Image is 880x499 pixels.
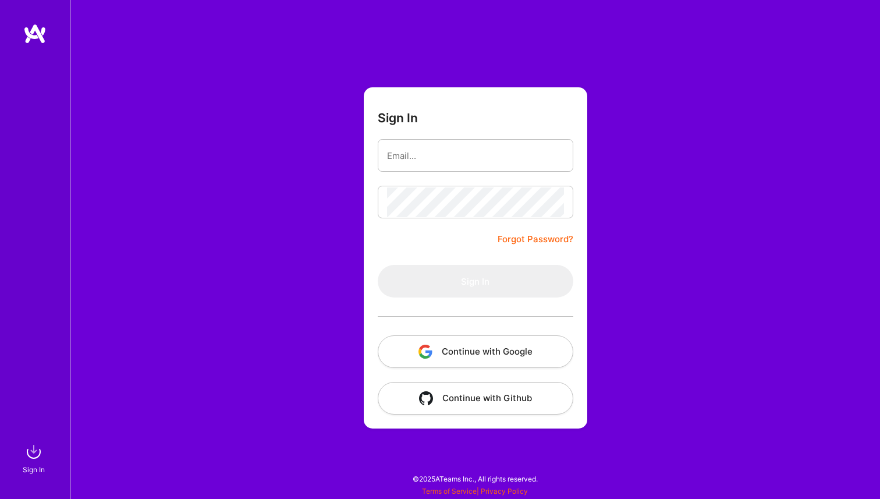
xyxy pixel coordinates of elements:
[422,487,528,496] span: |
[378,111,418,125] h3: Sign In
[419,391,433,405] img: icon
[23,463,45,476] div: Sign In
[23,23,47,44] img: logo
[481,487,528,496] a: Privacy Policy
[378,335,573,368] button: Continue with Google
[24,440,45,476] a: sign inSign In
[378,265,573,298] button: Sign In
[22,440,45,463] img: sign in
[418,345,432,359] img: icon
[387,141,564,171] input: Email...
[378,382,573,415] button: Continue with Github
[70,464,880,493] div: © 2025 ATeams Inc., All rights reserved.
[498,232,573,246] a: Forgot Password?
[422,487,477,496] a: Terms of Service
